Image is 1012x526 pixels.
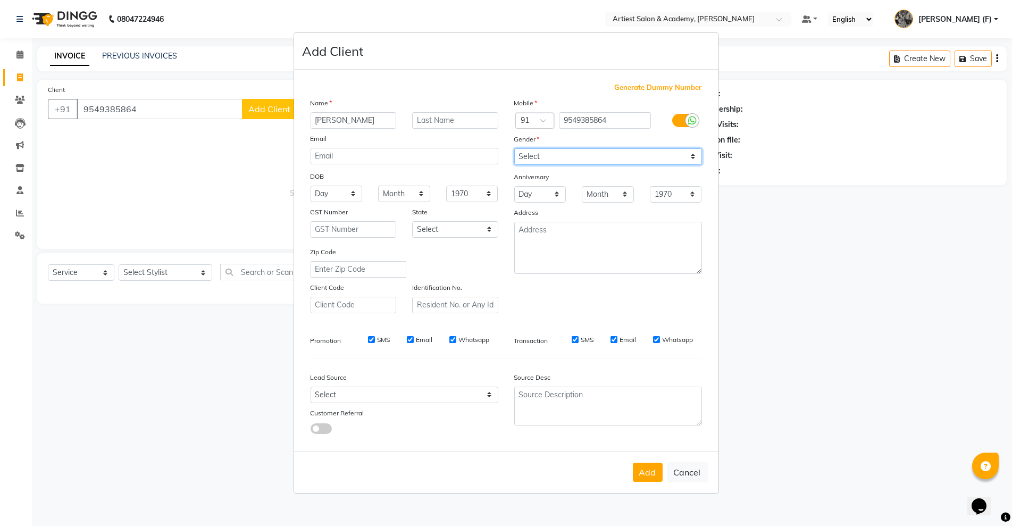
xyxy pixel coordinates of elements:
[458,335,489,345] label: Whatsapp
[311,373,347,382] label: Lead Source
[311,297,397,313] input: Client Code
[514,135,540,144] label: Gender
[311,283,345,293] label: Client Code
[620,335,636,345] label: Email
[967,483,1001,515] iframe: chat widget
[412,297,498,313] input: Resident No. or Any Id
[311,134,327,144] label: Email
[412,283,462,293] label: Identification No.
[662,335,693,345] label: Whatsapp
[514,208,539,218] label: Address
[311,221,397,238] input: GST Number
[514,373,551,382] label: Source Desc
[633,463,663,482] button: Add
[311,98,332,108] label: Name
[667,462,708,482] button: Cancel
[559,112,651,129] input: Mobile
[311,247,337,257] label: Zip Code
[416,335,432,345] label: Email
[311,148,498,164] input: Email
[311,112,397,129] input: First Name
[311,336,341,346] label: Promotion
[377,335,390,345] label: SMS
[311,261,406,278] input: Enter Zip Code
[303,41,364,61] h4: Add Client
[615,82,702,93] span: Generate Dummy Number
[581,335,593,345] label: SMS
[514,172,549,182] label: Anniversary
[311,172,324,181] label: DOB
[311,207,348,217] label: GST Number
[412,207,428,217] label: State
[311,408,364,418] label: Customer Referral
[412,112,498,129] input: Last Name
[514,98,538,108] label: Mobile
[514,336,548,346] label: Transaction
